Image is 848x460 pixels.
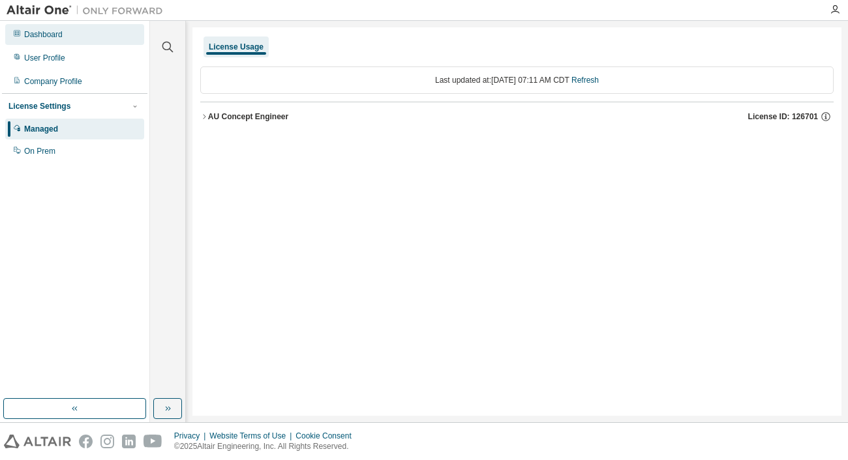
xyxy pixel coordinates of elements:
[7,4,170,17] img: Altair One
[209,42,264,52] div: License Usage
[174,441,359,452] p: © 2025 Altair Engineering, Inc. All Rights Reserved.
[24,146,55,156] div: On Prem
[79,435,93,448] img: facebook.svg
[295,431,359,441] div: Cookie Consent
[144,435,162,448] img: youtube.svg
[200,102,834,131] button: AU Concept EngineerLicense ID: 126701
[208,111,288,122] div: AU Concept Engineer
[24,53,65,63] div: User Profile
[24,124,58,134] div: Managed
[24,29,63,40] div: Dashboard
[748,111,818,122] span: License ID: 126701
[174,431,209,441] div: Privacy
[122,435,136,448] img: linkedin.svg
[209,431,295,441] div: Website Terms of Use
[8,101,70,111] div: License Settings
[4,435,71,448] img: altair_logo.svg
[200,66,834,94] div: Last updated at: [DATE] 07:11 AM CDT
[571,76,599,85] a: Refresh
[100,435,114,448] img: instagram.svg
[24,76,82,87] div: Company Profile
